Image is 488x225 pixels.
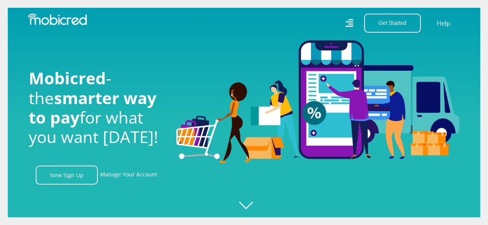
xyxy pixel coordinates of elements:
[364,14,421,33] button: Get Started
[29,87,156,128] span: smarter way to pay
[100,166,157,185] a: Manage Your Account
[36,166,98,185] a: New Sign Up
[29,67,106,89] span: Mobicred
[28,14,87,25] img: Mobicred
[436,18,451,28] a: Help
[29,68,165,147] h1: - the for what you want [DATE]!
[176,40,460,163] img: Welcome to Mobicred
